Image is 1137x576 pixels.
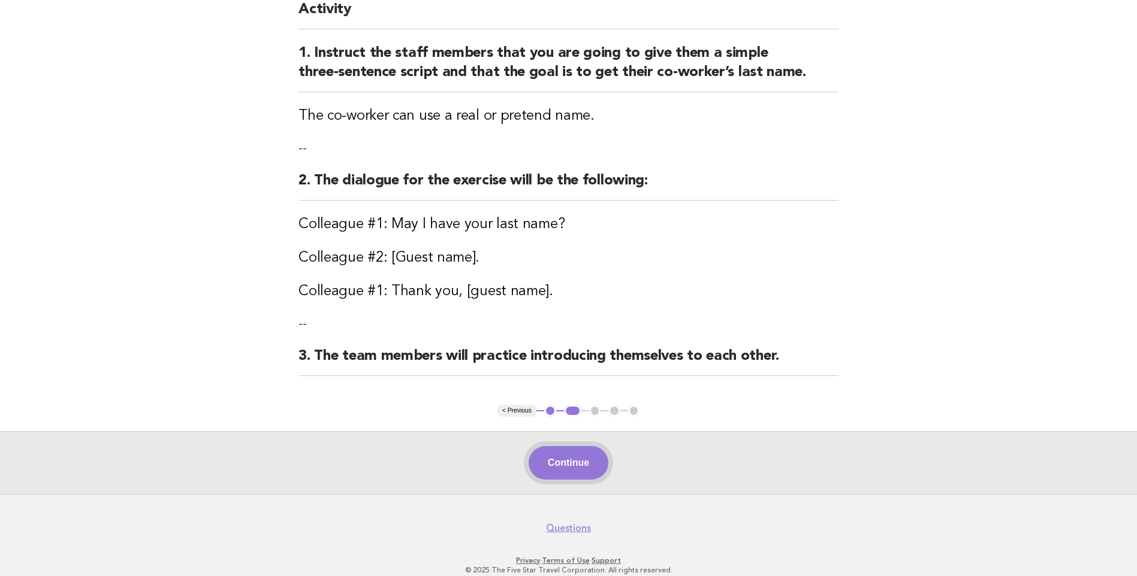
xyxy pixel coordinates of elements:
p: · · [202,556,936,565]
p: © 2025 The Five Star Travel Corporation. All rights reserved. [202,565,936,575]
h2: 3. The team members will practice introducing themselves to each other. [298,347,839,376]
h3: Colleague #2: [Guest name]. [298,248,839,268]
button: 1 [544,405,556,417]
a: Support [592,556,621,565]
a: Privacy [516,556,540,565]
h2: 2. The dialogue for the exercise will be the following: [298,171,839,201]
p: -- [298,316,839,332]
button: Continue [529,446,608,480]
h2: 1. Instruct the staff members that you are going to give them a simple three-sentence script and ... [298,44,839,92]
p: -- [298,140,839,157]
a: Terms of Use [542,556,590,565]
h3: The co-worker can use a real or pretend name. [298,107,839,126]
button: 2 [564,405,581,417]
a: Questions [546,522,591,534]
h3: Colleague #1: Thank you, [guest name]. [298,282,839,301]
h3: Colleague #1: May I have your last name? [298,215,839,234]
button: < Previous [497,405,536,417]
